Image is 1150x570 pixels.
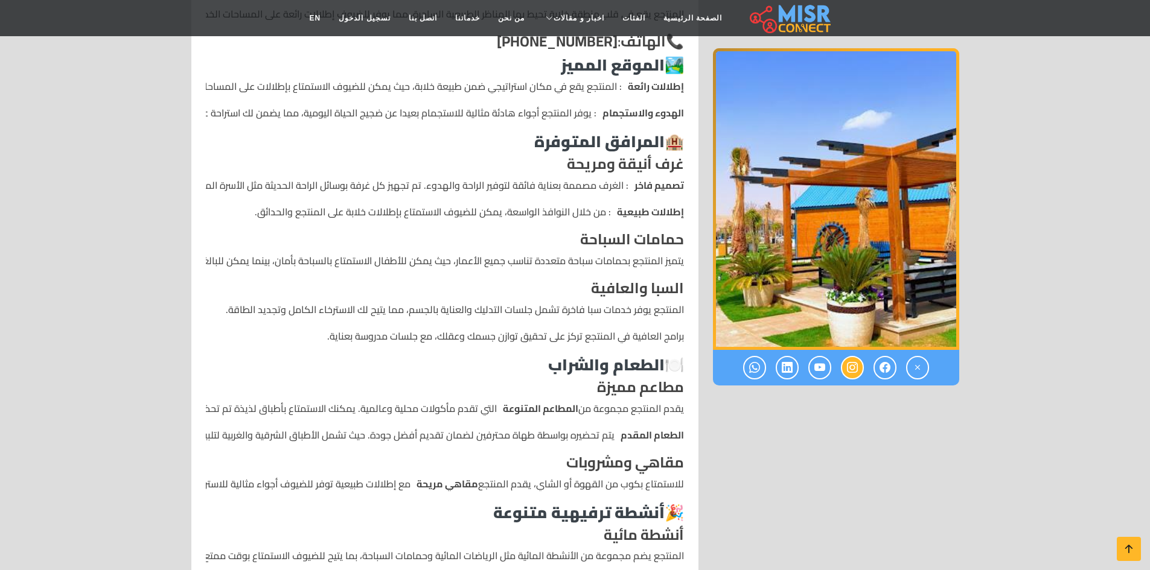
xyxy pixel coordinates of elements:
a: الفئات [613,7,654,30]
strong: الهاتف [621,28,666,55]
strong: أنشطة مائية [604,521,684,548]
strong: المرافق المتوفرة [534,127,665,156]
li: : من خلال النوافذ الواسعة، يمكن للضيوف الاستمتاع بإطلالات خلابة على المنتجع والحدائق. [206,204,684,219]
a: خدماتنا [446,7,489,30]
h3: 🍽️ [206,355,684,374]
li: للاستمتاع بكوب من القهوة أو الشاي، يقدم المنتجع مع إطلالات طبيعية توفر للضيوف أجواء مثالية للاستر... [206,477,684,491]
strong: الطعام المقدم [621,428,684,442]
strong: مقاهي ومشروبات [566,449,684,476]
a: اخبار و مقالات [534,7,613,30]
li: المنتجع يضم مجموعة من الأنشطة المائية مثل الرياضات المائية وحمامات السباحة، بما يتيح للضيوف الاست... [206,548,684,563]
strong: غرف أنيقة ومريحة [567,150,684,177]
img: main.misr_connect [750,3,831,33]
li: المنتجع يوفر خدمات سبا فاخرة تشمل جلسات التدليك والعناية بالجسم، مما يتيح لك الاسترخاء الكامل وتج... [206,302,684,317]
a: تسجيل الدخول [330,7,399,30]
strong: مقاهي مريحة [417,477,478,491]
h4: 📞 : [206,33,684,51]
strong: الموقع المميز [561,50,665,80]
strong: المطاعم المتنوعة [503,401,578,416]
strong: مطاعم مميزة [597,373,684,401]
a: [PHONE_NUMBER] [497,28,618,55]
span: اخبار و مقالات [554,13,604,24]
a: من نحن [489,7,534,30]
a: اتصل بنا [400,7,446,30]
li: يتم تحضيره بواسطة طهاة محترفين لضمان تقديم أفضل جودة. حيث تشمل الأطباق الشرقية والغربية لتلبية جم... [206,428,684,442]
strong: الهدوء والاستجمام [602,106,684,120]
li: : الغرف مصممة بعناية فائقة لتوفير الراحة والهدوء. تم تجهيز كل غرفة بوسائل الراحة الحديثة مثل الأس... [206,178,684,192]
h3: 🏨 [206,132,684,151]
img: منتجع فينيسيا [713,48,959,350]
a: الصفحة الرئيسية [654,7,731,30]
strong: إطلالات رائعة [628,79,684,93]
strong: أنشطة ترفيهية متنوعة [493,498,665,527]
li: : يوفر المنتجع أجواء هادئة مثالية للاستجمام بعيدا عن ضجيج الحياة اليومية، مما يضمن لك استراحة عميقة. [206,106,684,120]
a: EN [301,7,330,30]
li: برامج العافية في المنتجع تركز على تحقيق توازن جسمك وعقلك، مع جلسات مدروسة بعناية. [206,329,684,343]
strong: إطلالات طبيعية [617,204,684,219]
strong: حمامات السباحة [580,226,684,253]
strong: الطعام والشراب [548,350,665,379]
h3: 🏞️ [206,55,684,74]
h3: 🎉 [206,503,684,522]
li: يتميز المنتجع بحمامات سباحة متعددة تناسب جميع الأعمار، حيث يمكن للأطفال الاستمتاع بالسباحة بأمان،... [206,253,684,268]
div: 1 / 1 [713,48,959,350]
li: يقدم المنتجع مجموعة من التي تقدم مأكولات محلية وعالمية. يمكنك الاستمتاع بأطباق لذيذة تم تحضيرها ب... [206,401,684,416]
li: : المنتجع يقع في مكان استراتيجي ضمن طبيعة خلابة، حيث يمكن للضيوف الاستمتاع بإطلالات على المساحات ... [206,79,684,93]
strong: تصميم فاخر [634,178,684,192]
strong: السبا والعافية [591,274,684,302]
